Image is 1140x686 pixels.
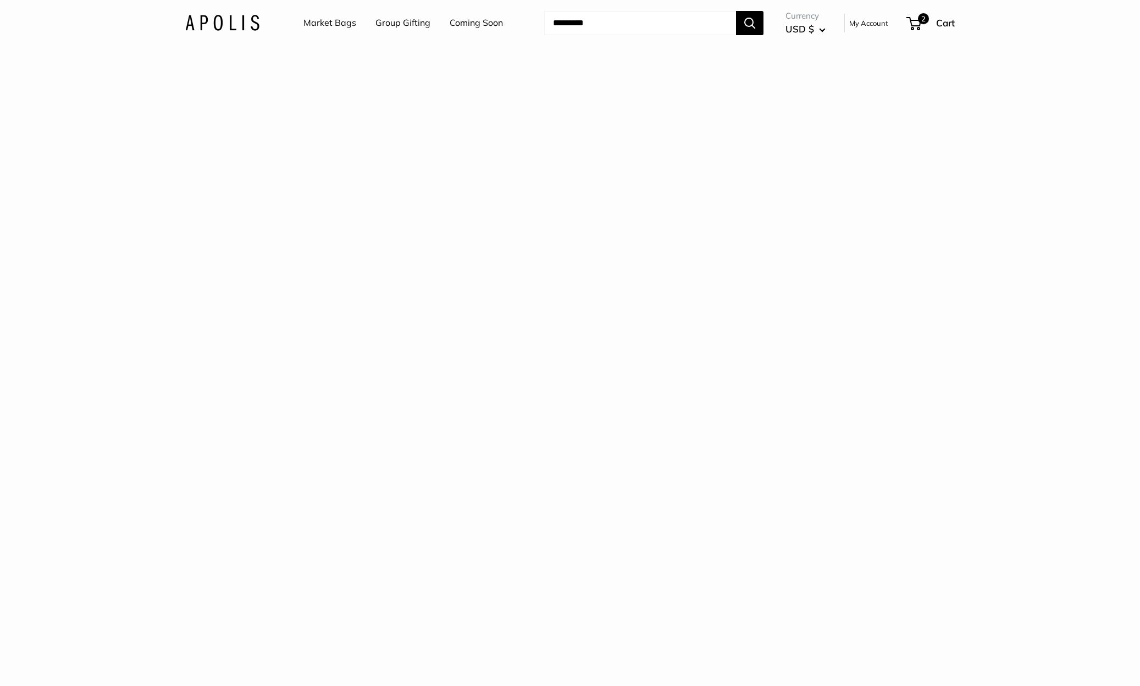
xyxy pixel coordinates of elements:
span: USD $ [785,23,814,35]
input: Search... [544,11,736,35]
a: Coming Soon [450,15,503,31]
a: Group Gifting [375,15,430,31]
span: Currency [785,8,826,24]
button: USD $ [785,20,826,38]
span: Cart [936,17,955,29]
span: 2 [918,13,929,24]
a: My Account [849,16,888,30]
button: Search [736,11,763,35]
a: 2 Cart [907,14,955,32]
img: Apolis [185,15,259,31]
a: Market Bags [303,15,356,31]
